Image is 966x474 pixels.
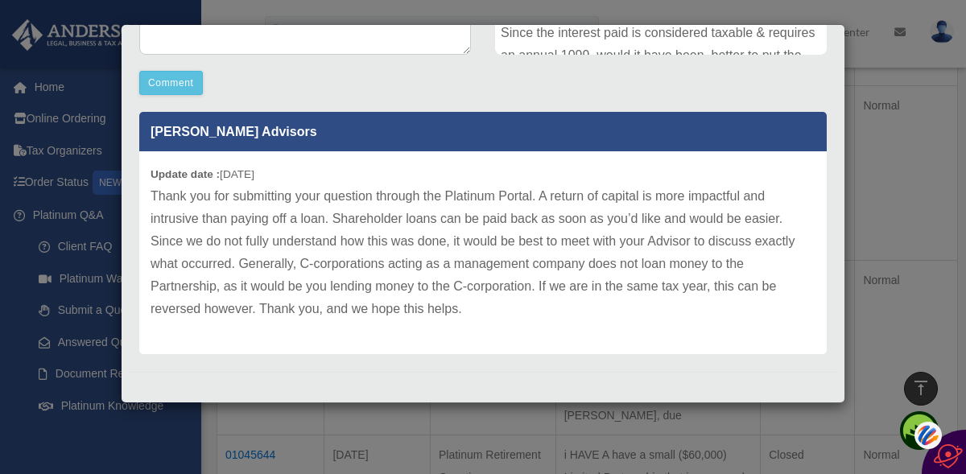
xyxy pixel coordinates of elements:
[914,420,942,450] img: svg+xml;base64,PHN2ZyB3aWR0aD0iNDQiIGhlaWdodD0iNDQiIHZpZXdCb3g9IjAgMCA0NCA0NCIgZmlsbD0ibm9uZSIgeG...
[139,71,203,95] button: Comment
[151,168,220,180] b: Update date :
[151,168,254,180] small: [DATE]
[139,112,827,151] p: [PERSON_NAME] Advisors
[151,185,815,320] p: Thank you for submitting your question through the Platinum Portal. A return of capital is more i...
